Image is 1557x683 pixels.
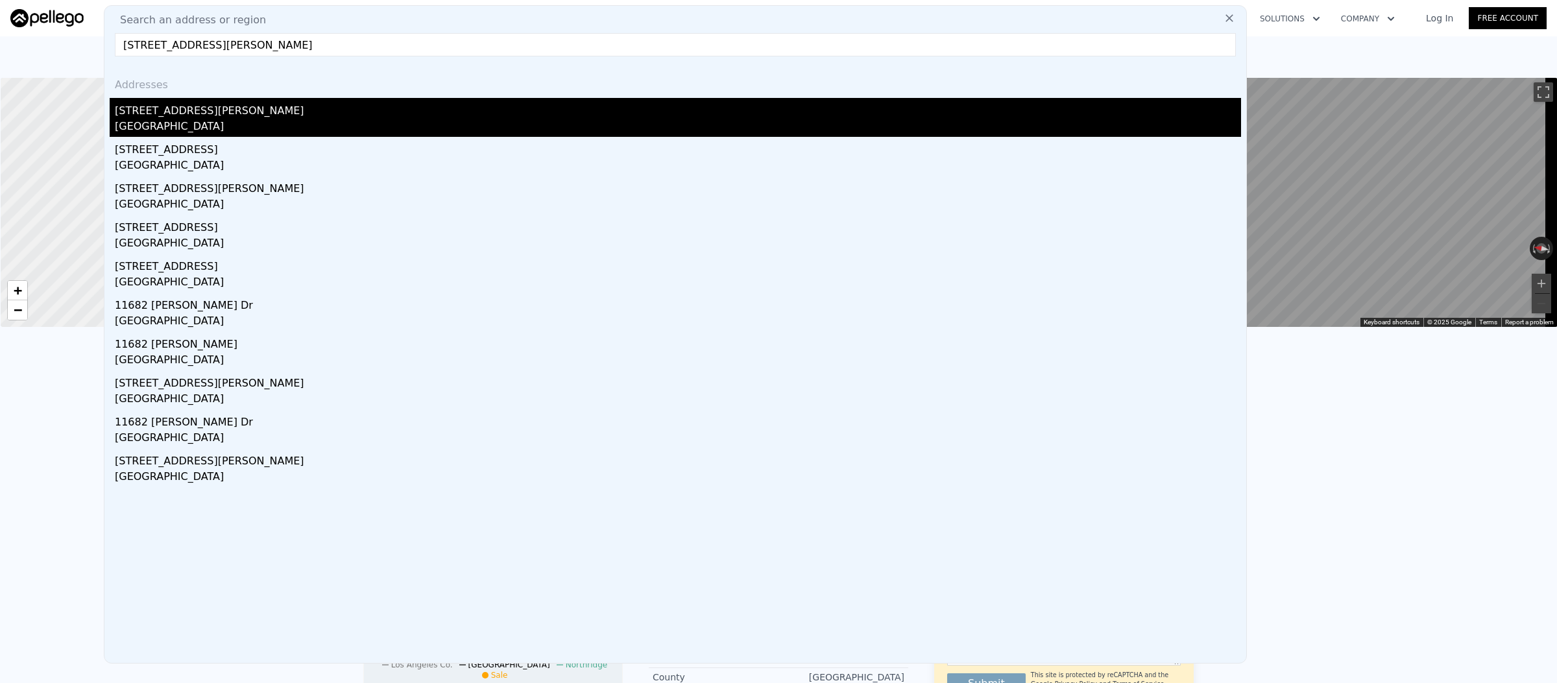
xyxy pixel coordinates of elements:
[8,281,27,300] a: Zoom in
[1547,237,1554,260] button: Rotate clockwise
[115,176,1241,197] div: [STREET_ADDRESS][PERSON_NAME]
[115,119,1241,137] div: [GEOGRAPHIC_DATA]
[1532,274,1551,293] button: Zoom in
[1529,242,1554,256] button: Reset the view
[14,282,22,298] span: +
[115,197,1241,215] div: [GEOGRAPHIC_DATA]
[110,67,1241,98] div: Addresses
[566,660,607,669] span: Northridge
[115,254,1241,274] div: [STREET_ADDRESS]
[491,671,508,680] span: Sale
[10,9,84,27] img: Pellego
[115,293,1241,313] div: 11682 [PERSON_NAME] Dr
[1364,318,1419,327] button: Keyboard shortcuts
[115,430,1241,448] div: [GEOGRAPHIC_DATA]
[115,274,1241,293] div: [GEOGRAPHIC_DATA]
[110,12,266,28] span: Search an address or region
[8,300,27,320] a: Zoom out
[1479,318,1497,326] a: Terms (opens in new tab)
[115,469,1241,487] div: [GEOGRAPHIC_DATA]
[1505,318,1554,326] a: Report a problem
[14,302,22,318] span: −
[115,158,1241,176] div: [GEOGRAPHIC_DATA]
[115,98,1241,119] div: [STREET_ADDRESS][PERSON_NAME]
[115,215,1241,235] div: [STREET_ADDRESS]
[115,313,1241,331] div: [GEOGRAPHIC_DATA]
[115,352,1241,370] div: [GEOGRAPHIC_DATA]
[115,370,1241,391] div: [STREET_ADDRESS][PERSON_NAME]
[391,660,453,669] span: Los Angeles Co.
[115,235,1241,254] div: [GEOGRAPHIC_DATA]
[1427,318,1471,326] span: © 2025 Google
[1410,12,1469,25] a: Log In
[1530,237,1537,260] button: Rotate counterclockwise
[1534,82,1553,102] button: Toggle fullscreen view
[468,660,550,669] span: [GEOGRAPHIC_DATA]
[115,391,1241,409] div: [GEOGRAPHIC_DATA]
[1532,294,1551,313] button: Zoom out
[115,331,1241,352] div: 11682 [PERSON_NAME]
[115,409,1241,430] div: 11682 [PERSON_NAME] Dr
[1249,7,1331,30] button: Solutions
[1331,7,1405,30] button: Company
[115,137,1241,158] div: [STREET_ADDRESS]
[1469,7,1547,29] a: Free Account
[115,33,1236,56] input: Enter an address, city, region, neighborhood or zip code
[115,448,1241,469] div: [STREET_ADDRESS][PERSON_NAME]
